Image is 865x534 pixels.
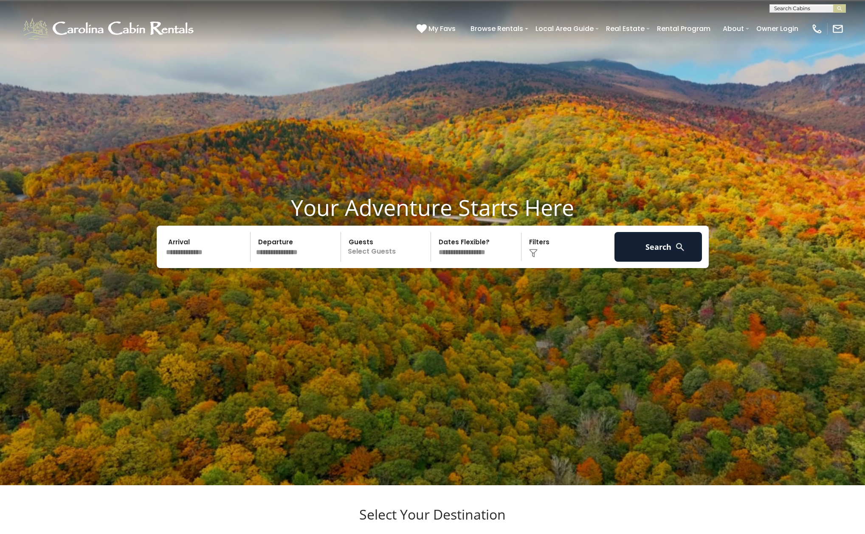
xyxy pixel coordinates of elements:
img: filter--v1.png [529,249,538,257]
img: White-1-1-2.png [21,16,197,42]
img: search-regular-white.png [675,242,685,252]
a: About [718,21,748,36]
span: My Favs [428,23,456,34]
a: Owner Login [752,21,803,36]
a: Local Area Guide [531,21,598,36]
a: Real Estate [602,21,649,36]
button: Search [614,232,702,262]
img: mail-regular-white.png [832,23,844,35]
h1: Your Adventure Starts Here [6,194,859,221]
p: Select Guests [344,232,431,262]
a: My Favs [417,23,458,34]
a: Rental Program [653,21,715,36]
img: phone-regular-white.png [811,23,823,35]
a: Browse Rentals [466,21,527,36]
